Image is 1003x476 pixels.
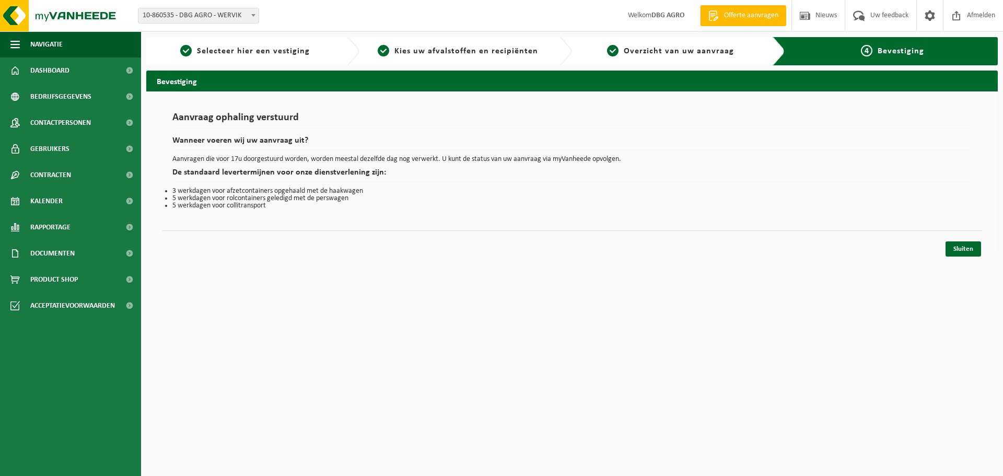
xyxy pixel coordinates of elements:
span: 10-860535 - DBG AGRO - WERVIK [138,8,259,24]
span: Dashboard [30,57,69,84]
h2: Wanneer voeren wij uw aanvraag uit? [172,136,972,150]
span: Product Shop [30,266,78,293]
h1: Aanvraag ophaling verstuurd [172,112,972,129]
span: Contracten [30,162,71,188]
span: Navigatie [30,31,63,57]
span: Contactpersonen [30,110,91,136]
span: 10-860535 - DBG AGRO - WERVIK [138,8,259,23]
span: Kies uw afvalstoffen en recipiënten [394,47,538,55]
li: 3 werkdagen voor afzetcontainers opgehaald met de haakwagen [172,188,972,195]
span: Selecteer hier een vestiging [197,47,310,55]
a: 3Overzicht van uw aanvraag [577,45,764,57]
span: 2 [378,45,389,56]
span: Overzicht van uw aanvraag [624,47,734,55]
li: 5 werkdagen voor rolcontainers geledigd met de perswagen [172,195,972,202]
a: Offerte aanvragen [700,5,786,26]
span: 1 [180,45,192,56]
span: Documenten [30,240,75,266]
strong: DBG AGRO [651,11,684,19]
span: Rapportage [30,214,71,240]
a: Sluiten [946,241,981,257]
a: 2Kies uw afvalstoffen en recipiënten [365,45,552,57]
span: Bevestiging [878,47,924,55]
span: Acceptatievoorwaarden [30,293,115,319]
span: 4 [861,45,872,56]
li: 5 werkdagen voor collitransport [172,202,972,210]
iframe: chat widget [5,453,174,476]
span: Offerte aanvragen [721,10,781,21]
a: 1Selecteer hier een vestiging [151,45,339,57]
h2: De standaard levertermijnen voor onze dienstverlening zijn: [172,168,972,182]
h2: Bevestiging [146,71,998,91]
p: Aanvragen die voor 17u doorgestuurd worden, worden meestal dezelfde dag nog verwerkt. U kunt de s... [172,156,972,163]
span: Bedrijfsgegevens [30,84,91,110]
span: Kalender [30,188,63,214]
span: 3 [607,45,619,56]
span: Gebruikers [30,136,69,162]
